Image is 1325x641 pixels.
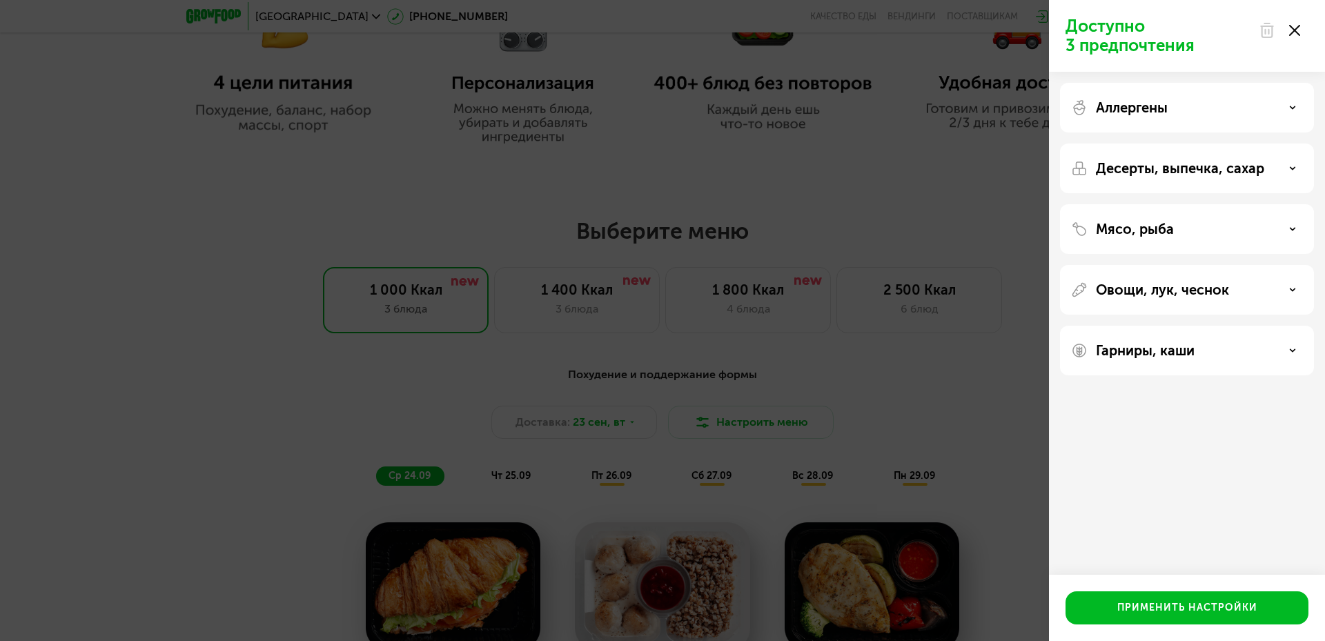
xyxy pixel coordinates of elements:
[1096,99,1168,116] p: Аллергены
[1096,342,1195,359] p: Гарниры, каши
[1066,17,1250,55] p: Доступно 3 предпочтения
[1117,601,1257,615] div: Применить настройки
[1096,282,1229,298] p: Овощи, лук, чеснок
[1096,160,1264,177] p: Десерты, выпечка, сахар
[1096,221,1174,237] p: Мясо, рыба
[1066,591,1308,624] button: Применить настройки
